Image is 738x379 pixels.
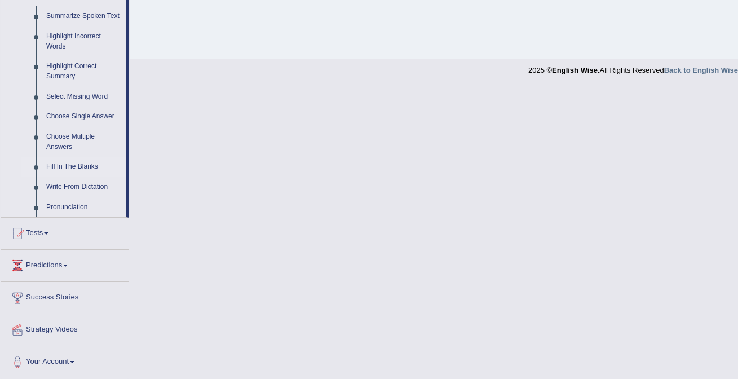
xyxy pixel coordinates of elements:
[1,314,129,342] a: Strategy Videos
[1,346,129,374] a: Your Account
[41,87,126,107] a: Select Missing Word
[1,282,129,310] a: Success Stories
[41,107,126,127] a: Choose Single Answer
[1,250,129,278] a: Predictions
[41,177,126,197] a: Write From Dictation
[41,127,126,157] a: Choose Multiple Answers
[41,157,126,177] a: Fill In The Blanks
[41,27,126,56] a: Highlight Incorrect Words
[1,218,129,246] a: Tests
[552,66,599,74] strong: English Wise.
[41,6,126,27] a: Summarize Spoken Text
[528,59,738,76] div: 2025 © All Rights Reserved
[41,56,126,86] a: Highlight Correct Summary
[664,66,738,74] a: Back to English Wise
[41,197,126,218] a: Pronunciation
